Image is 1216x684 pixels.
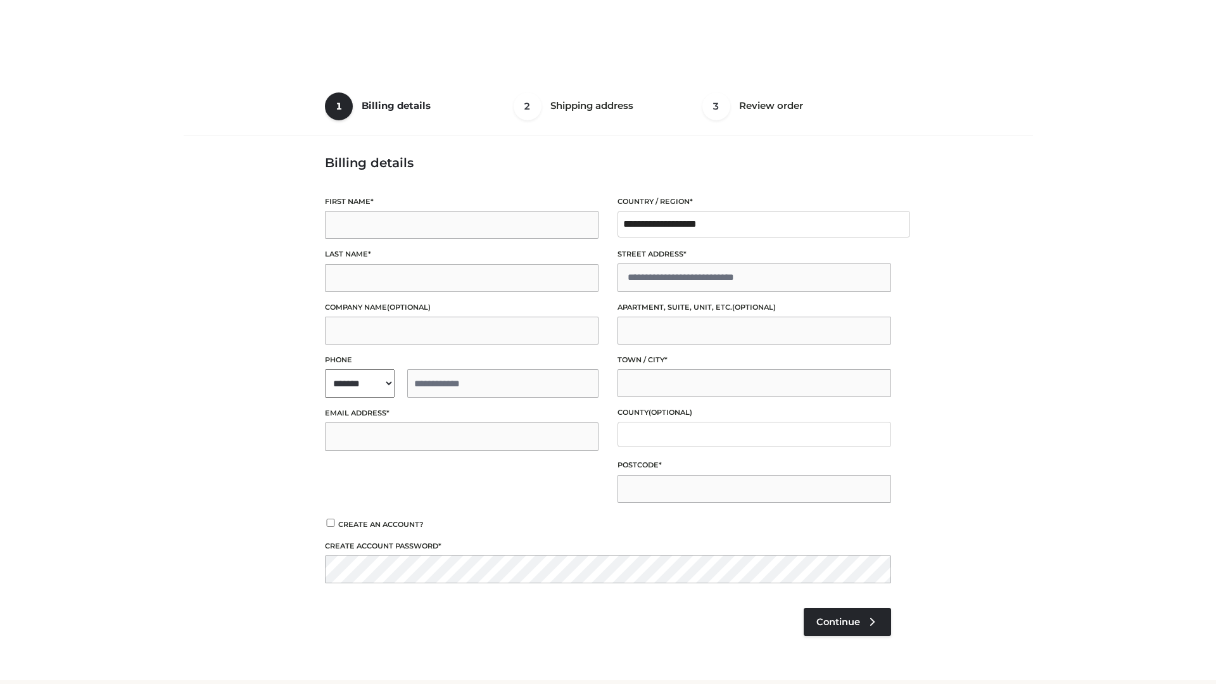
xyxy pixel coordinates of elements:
h3: Billing details [325,155,891,170]
span: (optional) [387,303,431,312]
span: 1 [325,92,353,120]
span: Shipping address [550,99,633,111]
label: Street address [617,248,891,260]
span: (optional) [649,408,692,417]
label: Phone [325,354,598,366]
span: Billing details [362,99,431,111]
input: Create an account? [325,519,336,527]
span: (optional) [732,303,776,312]
label: Create account password [325,540,891,552]
a: Continue [804,608,891,636]
span: Create an account? [338,520,424,529]
label: Postcode [617,459,891,471]
label: Email address [325,407,598,419]
span: 2 [514,92,541,120]
label: Apartment, suite, unit, etc. [617,301,891,313]
label: Town / City [617,354,891,366]
span: Review order [739,99,803,111]
span: Continue [816,616,860,628]
span: 3 [702,92,730,120]
label: Country / Region [617,196,891,208]
label: Last name [325,248,598,260]
label: County [617,407,891,419]
label: First name [325,196,598,208]
label: Company name [325,301,598,313]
